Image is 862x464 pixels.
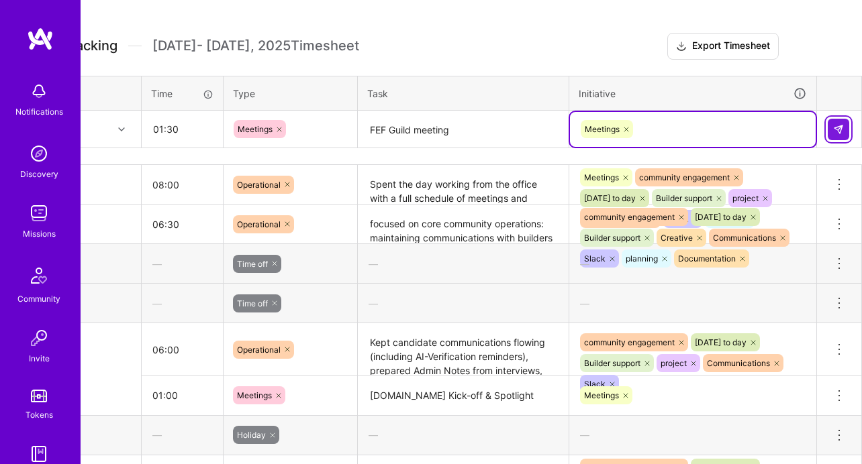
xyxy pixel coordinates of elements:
[359,206,567,243] textarea: focused on core community operations: maintaining communications with builders and candidates, pr...
[42,428,130,442] div: [DATE]
[42,351,130,365] div: 7h
[584,172,619,182] span: Meetings
[118,126,125,133] i: icon Chevron
[26,78,52,105] img: bell
[656,193,712,203] span: Builder support
[142,286,223,321] div: —
[142,378,223,413] input: HH:MM
[31,76,142,111] th: Date
[713,233,776,243] span: Communications
[237,180,281,190] span: Operational
[31,390,47,402] img: tokens
[667,33,779,60] button: Export Timesheet
[142,167,223,202] input: HH:MM
[142,332,223,367] input: HH:MM
[569,417,816,453] div: —
[358,286,569,321] div: —
[26,140,52,167] img: discovery
[26,408,53,422] div: Tokens
[359,378,567,414] textarea: [DOMAIN_NAME] Kick-off & Spotlight
[26,325,52,351] img: Invite
[237,345,281,355] span: Operational
[237,430,266,440] span: Holiday
[833,124,844,135] img: Submit
[584,193,636,203] span: [DATE] to day
[237,219,281,229] span: Operational
[695,212,747,222] span: [DATE] to day
[359,166,567,203] textarea: Spent the day working from the office with a full schedule of meetings and focused work. Synced w...
[23,227,56,241] div: Missions
[237,298,268,308] span: Time off
[584,337,675,347] span: community engagement
[20,167,58,181] div: Discovery
[142,246,223,282] div: —
[15,105,63,119] div: Notifications
[42,296,130,310] div: [DATE]
[358,76,569,111] th: Task
[358,246,569,282] div: —
[237,259,268,269] span: Time off
[142,417,223,453] div: —
[42,178,130,192] div: [DATE]
[42,334,130,348] div: [DATE]
[828,119,851,140] div: null
[224,76,358,111] th: Type
[23,259,55,292] img: Community
[42,217,130,231] div: [DATE]
[359,325,567,375] textarea: Kept candidate communications flowing (including AI-Verification reminders), prepared Admin Notes...
[237,390,272,400] span: Meetings
[585,124,620,134] span: Meetings
[639,172,730,182] span: community engagement
[695,337,747,347] span: [DATE] to day
[676,40,687,54] i: icon Download
[661,233,693,243] span: Creative
[707,358,770,368] span: Communications
[569,246,816,282] div: —
[732,193,759,203] span: project
[584,390,619,400] span: Meetings
[579,86,807,101] div: Initiative
[17,292,60,306] div: Community
[26,200,52,227] img: teamwork
[359,112,567,148] textarea: FEF Guild meeting
[584,212,675,222] span: community engagement
[151,86,213,101] div: Time
[358,417,569,453] div: —
[29,351,50,365] div: Invite
[238,124,273,134] span: Meetings
[142,111,222,147] input: HH:MM
[152,38,359,54] span: [DATE] - [DATE] , 2025 Timesheet
[569,286,816,321] div: —
[584,358,640,368] span: Builder support
[27,27,54,51] img: logo
[142,207,223,242] input: HH:MM
[42,257,130,271] div: [DATE]
[584,233,640,243] span: Builder support
[661,358,687,368] span: project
